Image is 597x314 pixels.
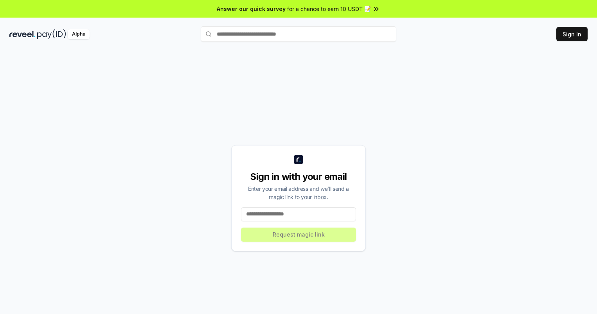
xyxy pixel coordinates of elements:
span: Answer our quick survey [217,5,286,13]
img: reveel_dark [9,29,36,39]
div: Alpha [68,29,90,39]
div: Enter your email address and we’ll send a magic link to your inbox. [241,185,356,201]
img: pay_id [37,29,66,39]
span: for a chance to earn 10 USDT 📝 [287,5,371,13]
button: Sign In [556,27,588,41]
img: logo_small [294,155,303,164]
div: Sign in with your email [241,170,356,183]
